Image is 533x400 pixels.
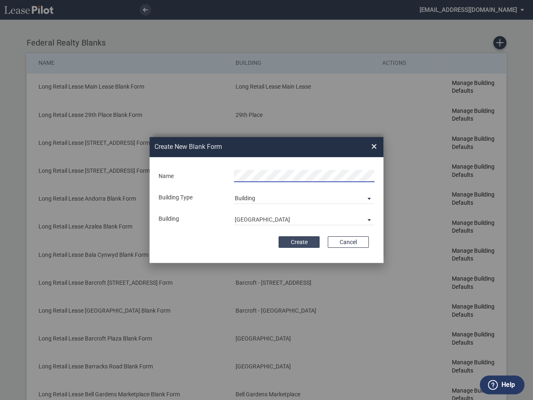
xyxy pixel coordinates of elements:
div: Building Type [154,194,229,202]
input: Name [234,170,374,182]
div: Name [154,172,229,181]
span: × [371,140,377,153]
md-select: Building Type: Building [234,192,374,204]
button: Cancel [328,236,369,248]
md-select: Building Type: Village Square [234,213,374,225]
div: Building [235,195,255,201]
h2: Create New Blank Form [154,142,340,151]
label: Help [501,379,515,390]
md-dialog: Create New ... [150,137,383,263]
div: [GEOGRAPHIC_DATA] [235,216,290,223]
div: Building [154,215,229,223]
button: Create [279,236,320,248]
